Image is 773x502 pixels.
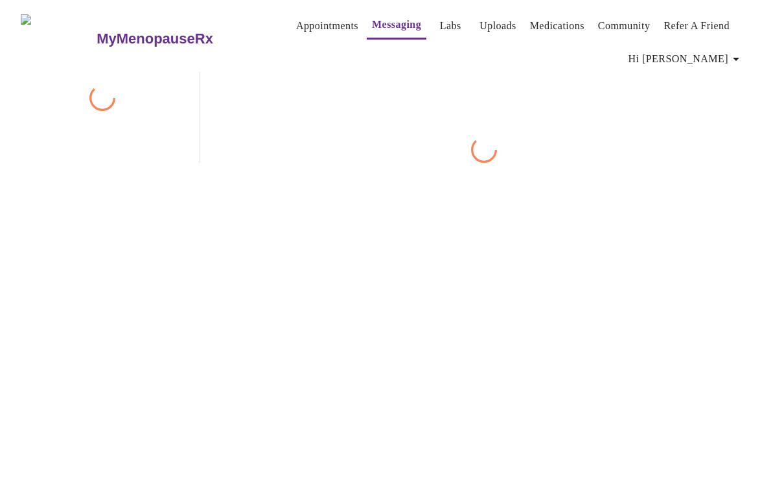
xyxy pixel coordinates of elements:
button: Labs [430,13,471,39]
a: Refer a Friend [663,17,730,35]
a: Messaging [372,16,421,34]
img: MyMenopauseRx Logo [21,14,95,63]
a: Appointments [296,17,358,35]
span: Hi [PERSON_NAME] [629,50,744,68]
button: Community [593,13,656,39]
button: Messaging [367,12,426,40]
a: Labs [440,17,461,35]
a: Uploads [479,17,516,35]
a: Medications [530,17,584,35]
h3: MyMenopauseRx [97,30,213,47]
button: Appointments [291,13,363,39]
button: Hi [PERSON_NAME] [623,46,749,72]
a: MyMenopauseRx [95,16,265,62]
a: Community [598,17,651,35]
button: Uploads [474,13,522,39]
button: Refer a Friend [658,13,735,39]
button: Medications [525,13,590,39]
